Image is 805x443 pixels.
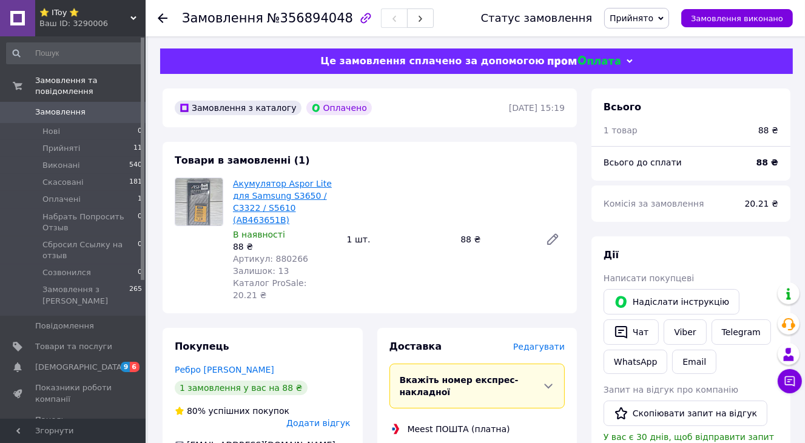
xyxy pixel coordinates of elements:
span: Скасовані [42,177,84,188]
span: Показники роботи компанії [35,382,112,404]
button: Надіслати інструкцію [604,289,739,315]
span: 9 [121,362,130,372]
span: Оплачені [42,194,81,205]
a: Telegram [712,319,771,345]
button: Замовлення виконано [681,9,793,27]
button: Скопіювати запит на відгук [604,401,767,426]
span: Артикул: 880266 [233,254,308,264]
button: Email [672,350,716,374]
span: Нові [42,126,60,137]
div: Замовлення з каталогу [175,101,301,115]
span: Замовлення виконано [691,14,783,23]
span: 540 [129,160,142,171]
span: Каталог ProSale: 20.21 ₴ [233,278,306,300]
span: Додати відгук [286,418,350,428]
div: Ваш ID: 3290006 [39,18,146,29]
span: Це замовлення сплачено за допомогою [320,55,544,67]
div: Оплачено [306,101,372,115]
span: Доставка [389,341,442,352]
img: Акумулятор Aspor Lite для Samsung S3650 / C3322 / S5610 (AB463651B) [175,178,223,225]
span: 11 [133,143,142,154]
div: успішних покупок [175,405,289,417]
button: Чат з покупцем [778,369,802,393]
span: Товари та послуги [35,341,112,352]
span: Запит на відгук про компанію [604,385,738,395]
div: 1 замовлення у вас на 88 ₴ [175,381,308,395]
b: 88 ₴ [756,158,778,167]
span: Покупець [175,341,229,352]
div: 88 ₴ [233,241,337,253]
div: Meest ПОШТА (платна) [405,423,513,435]
input: Пошук [6,42,143,64]
div: 1 шт. [342,231,456,248]
a: Viber [664,319,706,345]
a: Акумулятор Aspor Lite для Samsung S3650 / C3322 / S5610 (AB463651B) [233,179,332,225]
span: 0 [138,267,142,278]
span: Замовлення [35,107,86,118]
span: Всього [604,101,641,113]
span: Вкажіть номер експрес-накладної [400,375,519,397]
span: Товари в замовленні (1) [175,155,310,166]
a: Редагувати [541,227,565,251]
span: Прийнято [610,13,653,23]
span: [DEMOGRAPHIC_DATA] [35,362,125,373]
span: Написати покупцеві [604,273,694,283]
span: Замовлення та повідомлення [35,75,146,97]
span: 1 [138,194,142,205]
span: Сбросил Ссылку на отзыв [42,239,138,261]
span: 181 [129,177,142,188]
div: Повернутися назад [158,12,167,24]
span: ⭐ IToy ⭐ [39,7,130,18]
span: 6 [130,362,140,372]
span: Всього до сплати [604,158,682,167]
span: Замовлення [182,11,263,25]
span: Редагувати [513,342,565,351]
span: В наявності [233,230,285,239]
span: Панель управління [35,415,112,436]
span: 20.21 ₴ [745,199,778,208]
span: Залишок: 13 [233,266,289,276]
span: Виконані [42,160,80,171]
span: 0 [138,212,142,233]
span: 0 [138,126,142,137]
div: 88 ₴ [456,231,536,248]
span: 80% [187,406,206,416]
span: Повідомлення [35,321,94,331]
span: Созвонился [42,267,91,278]
span: Набрать Попросить Отзыв [42,212,138,233]
span: Комісія за замовлення [604,199,704,208]
span: 1 товар [604,125,638,135]
time: [DATE] 15:19 [509,103,565,113]
a: Ребро [PERSON_NAME] [175,365,274,375]
button: Чат [604,319,659,345]
span: Дії [604,249,619,261]
span: 0 [138,239,142,261]
div: Статус замовлення [481,12,593,24]
span: №356894048 [267,11,353,25]
img: evopay logo [548,56,621,67]
div: 88 ₴ [758,124,778,136]
span: 265 [129,284,142,306]
span: Замовлення з [PERSON_NAME] [42,284,129,306]
span: Прийняті [42,143,80,154]
a: WhatsApp [604,350,667,374]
